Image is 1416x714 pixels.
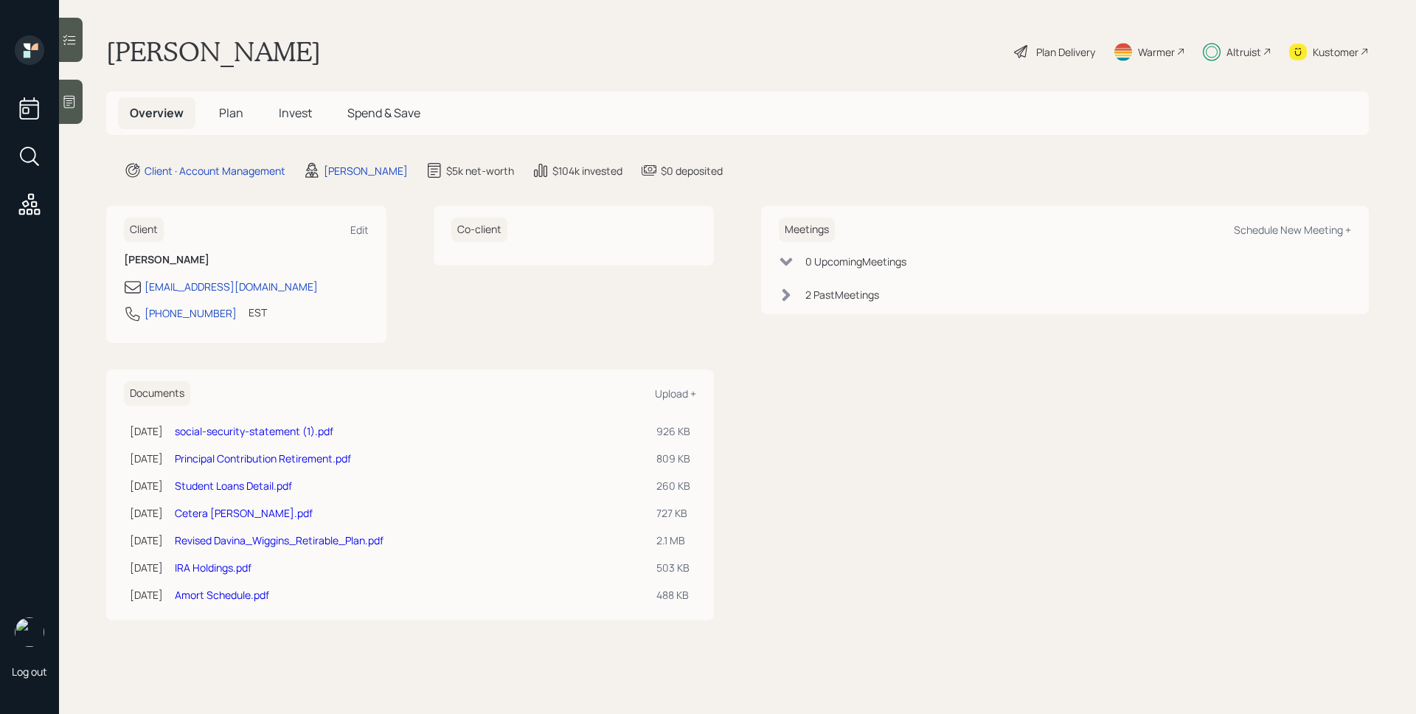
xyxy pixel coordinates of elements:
[130,478,163,493] div: [DATE]
[175,533,383,547] a: Revised Davina_Wiggins_Retirable_Plan.pdf
[175,451,351,465] a: Principal Contribution Retirement.pdf
[145,279,318,294] div: [EMAIL_ADDRESS][DOMAIN_NAME]
[124,218,164,242] h6: Client
[656,478,690,493] div: 260 KB
[655,387,696,401] div: Upload +
[106,35,321,68] h1: [PERSON_NAME]
[805,287,879,302] div: 2 Past Meeting s
[12,665,47,679] div: Log out
[1313,44,1358,60] div: Kustomer
[1226,44,1261,60] div: Altruist
[1234,223,1351,237] div: Schedule New Meeting +
[145,305,237,321] div: [PHONE_NUMBER]
[656,533,690,548] div: 2.1 MB
[175,506,313,520] a: Cetera [PERSON_NAME].pdf
[124,381,190,406] h6: Documents
[552,163,622,178] div: $104k invested
[175,424,333,438] a: social-security-statement (1).pdf
[656,587,690,603] div: 488 KB
[130,423,163,439] div: [DATE]
[347,105,420,121] span: Spend & Save
[249,305,267,320] div: EST
[175,479,292,493] a: Student Loans Detail.pdf
[656,560,690,575] div: 503 KB
[279,105,312,121] span: Invest
[130,105,184,121] span: Overview
[805,254,906,269] div: 0 Upcoming Meeting s
[350,223,369,237] div: Edit
[656,505,690,521] div: 727 KB
[130,533,163,548] div: [DATE]
[130,587,163,603] div: [DATE]
[130,451,163,466] div: [DATE]
[779,218,835,242] h6: Meetings
[656,451,690,466] div: 809 KB
[219,105,243,121] span: Plan
[130,560,163,575] div: [DATE]
[175,588,269,602] a: Amort Schedule.pdf
[1138,44,1175,60] div: Warmer
[130,505,163,521] div: [DATE]
[145,163,285,178] div: Client · Account Management
[15,617,44,647] img: james-distasi-headshot.png
[175,561,251,575] a: IRA Holdings.pdf
[446,163,514,178] div: $5k net-worth
[124,254,369,266] h6: [PERSON_NAME]
[324,163,408,178] div: [PERSON_NAME]
[451,218,507,242] h6: Co-client
[656,423,690,439] div: 926 KB
[661,163,723,178] div: $0 deposited
[1036,44,1095,60] div: Plan Delivery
